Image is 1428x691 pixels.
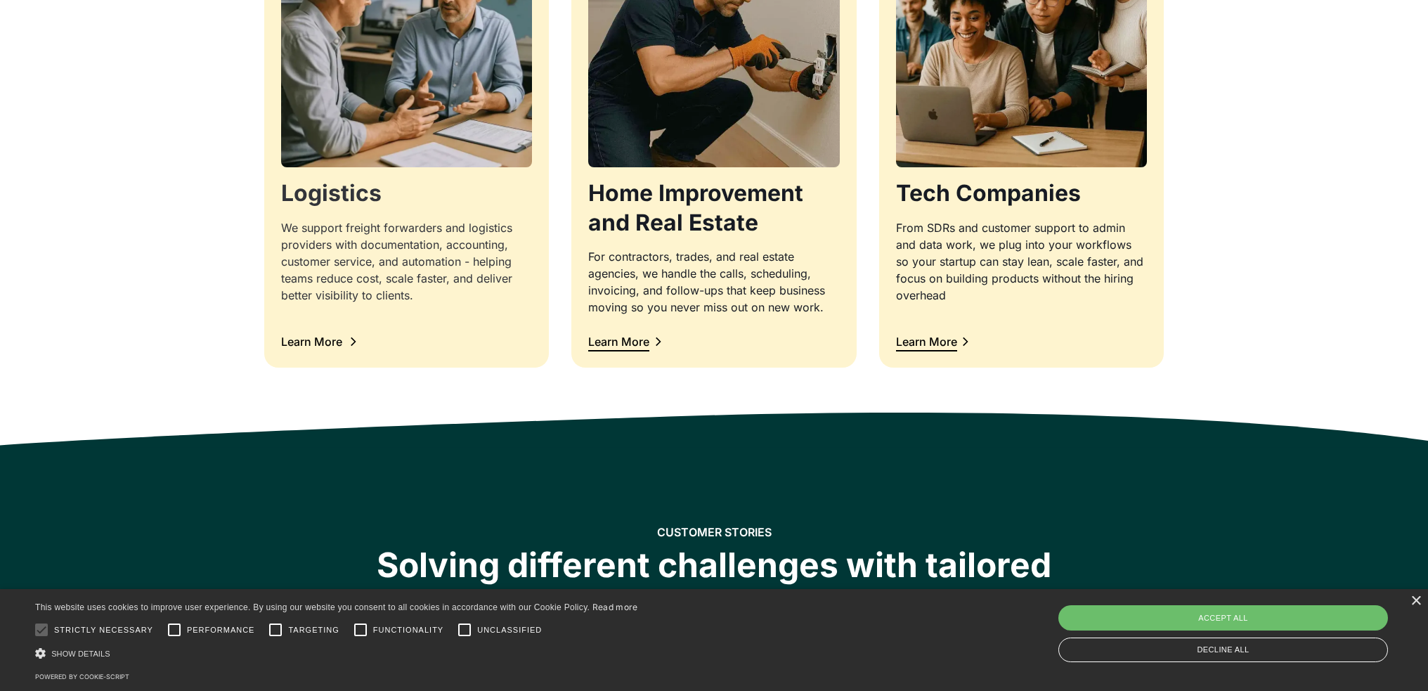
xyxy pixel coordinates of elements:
[588,248,839,316] div: For contractors, trades, and real estate agencies, we handle the calls, scheduling, invoicing, an...
[1410,596,1421,607] div: Close
[896,336,957,347] div: Learn More
[51,650,110,658] span: Show details
[354,545,1074,626] div: Solving different challenges with tailored tech-enabled solutions
[35,646,638,661] div: Show details
[281,219,532,304] div: We support freight forwarders and logistics providers with documentation, accounting, customer se...
[588,336,649,347] div: Learn More
[35,602,590,612] span: This website uses cookies to improve user experience. By using our website you consent to all coo...
[1058,605,1388,631] div: Accept all
[187,624,255,636] span: Performance
[657,526,772,539] h2: CUSTOMER STORIES
[1358,624,1428,691] iframe: Chat Widget
[281,336,342,347] div: Learn More
[35,673,129,680] a: Powered by cookie-script
[477,624,542,636] span: Unclassified
[288,624,339,636] span: Targeting
[588,179,839,237] h3: Home Improvement and Real Estate
[373,624,443,636] span: Functionality
[281,179,532,208] h3: Logistics
[896,219,1147,304] div: From SDRs and customer support to admin and data work, we plug into your workflows so your startu...
[592,602,638,612] a: Read more
[1058,638,1388,662] div: Decline all
[896,179,1147,208] h3: Tech Companies
[54,624,153,636] span: Strictly necessary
